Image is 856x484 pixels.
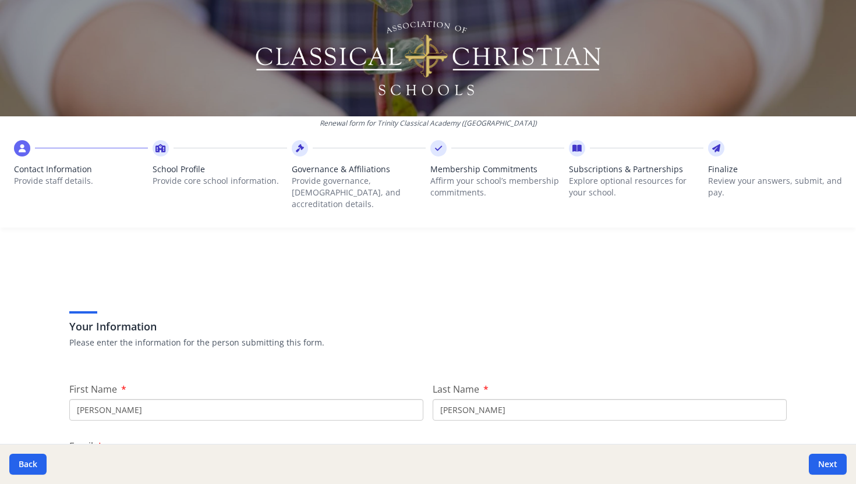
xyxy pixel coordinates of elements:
span: Subscriptions & Partnerships [569,163,703,175]
h3: Your Information [69,318,787,334]
p: Provide governance, [DEMOGRAPHIC_DATA], and accreditation details. [292,175,426,210]
p: Provide staff details. [14,175,148,187]
p: Please enter the information for the person submitting this form. [69,337,787,348]
button: Back [9,454,47,475]
img: Logo [254,17,603,99]
p: Affirm your school’s membership commitments. [430,175,564,198]
p: Review your answers, submit, and pay. [708,175,842,198]
span: Finalize [708,163,842,175]
span: Last Name [433,383,479,396]
span: First Name [69,383,117,396]
span: Governance & Affiliations [292,163,426,175]
span: Contact Information [14,163,148,175]
span: School Profile [153,163,286,175]
button: Next [809,454,847,475]
p: Explore optional resources for your school. [569,175,703,198]
span: Email [69,440,93,453]
span: Membership Commitments [430,163,564,175]
p: Provide core school information. [153,175,286,187]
